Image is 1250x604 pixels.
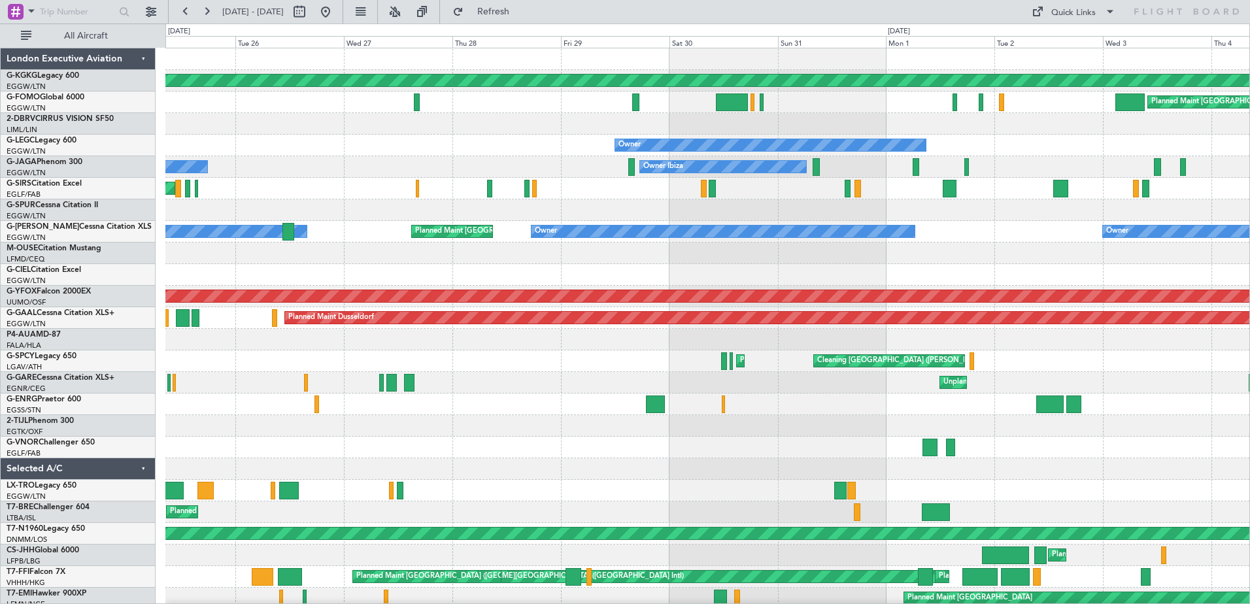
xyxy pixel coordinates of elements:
[7,211,46,221] a: EGGW/LTN
[7,417,74,425] a: 2-TIJLPhenom 300
[7,168,46,178] a: EGGW/LTN
[14,25,142,46] button: All Aircraft
[7,546,35,554] span: CS-JHH
[943,373,1062,392] div: Unplanned Maint [PERSON_NAME]
[7,180,82,188] a: G-SIRSCitation Excel
[7,297,46,307] a: UUMO/OSF
[7,482,35,490] span: LX-TRO
[1106,222,1128,241] div: Owner
[34,31,138,41] span: All Aircraft
[7,331,36,339] span: P4-AUA
[7,137,76,144] a: G-LEGCLegacy 600
[7,352,76,360] a: G-SPCYLegacy 650
[7,82,46,92] a: EGGW/LTN
[7,384,46,394] a: EGNR/CEG
[7,439,39,446] span: G-VNOR
[415,222,621,241] div: Planned Maint [GEOGRAPHIC_DATA] ([GEOGRAPHIC_DATA])
[7,158,82,166] a: G-JAGAPhenom 300
[7,362,42,372] a: LGAV/ATH
[7,395,37,403] span: G-ENRG
[1103,36,1211,48] div: Wed 3
[7,341,41,350] a: FALA/HLA
[7,503,33,511] span: T7-BRE
[288,308,374,327] div: Planned Maint Dusseldorf
[7,146,46,156] a: EGGW/LTN
[7,568,65,576] a: T7-FFIFalcon 7X
[643,157,683,176] div: Owner Ibiza
[7,93,84,101] a: G-FOMOGlobal 6000
[127,36,235,48] div: Mon 25
[740,351,890,371] div: Planned Maint Athens ([PERSON_NAME] Intl)
[994,36,1103,48] div: Tue 2
[1051,7,1096,20] div: Quick Links
[7,535,47,545] a: DNMM/LOS
[7,309,114,317] a: G-GAALCessna Citation XLS+
[7,427,42,437] a: EGTK/OXF
[7,244,101,252] a: M-OUSECitation Mustang
[7,288,91,295] a: G-YFOXFalcon 2000EX
[561,36,669,48] div: Fri 29
[7,233,46,243] a: EGGW/LTN
[7,93,40,101] span: G-FOMO
[168,26,190,37] div: [DATE]
[7,405,41,415] a: EGSS/STN
[7,115,114,123] a: 2-DBRVCIRRUS VISION SF50
[7,319,46,329] a: EGGW/LTN
[7,568,29,576] span: T7-FFI
[7,158,37,166] span: G-JAGA
[888,26,910,37] div: [DATE]
[7,201,35,209] span: G-SPUR
[344,36,452,48] div: Wed 27
[222,6,284,18] span: [DATE] - [DATE]
[7,374,114,382] a: G-GARECessna Citation XLS+
[7,482,76,490] a: LX-TROLegacy 650
[7,448,41,458] a: EGLF/FAB
[7,266,81,274] a: G-CIELCitation Excel
[939,567,1157,586] div: Planned Maint [GEOGRAPHIC_DATA] ([GEOGRAPHIC_DATA] Intl)
[7,276,46,286] a: EGGW/LTN
[7,72,37,80] span: G-KGKG
[7,590,32,597] span: T7-EMI
[7,546,79,554] a: CS-JHHGlobal 6000
[7,503,90,511] a: T7-BREChallenger 604
[7,201,98,209] a: G-SPURCessna Citation II
[1025,1,1122,22] button: Quick Links
[7,590,86,597] a: T7-EMIHawker 900XP
[7,513,36,523] a: LTBA/ISL
[466,7,521,16] span: Refresh
[7,103,46,113] a: EGGW/LTN
[7,309,37,317] span: G-GAAL
[7,223,152,231] a: G-[PERSON_NAME]Cessna Citation XLS
[7,137,35,144] span: G-LEGC
[7,525,43,533] span: T7-N1960
[7,180,31,188] span: G-SIRS
[7,190,41,199] a: EGLF/FAB
[7,578,45,588] a: VHHH/HKG
[886,36,994,48] div: Mon 1
[7,244,38,252] span: M-OUSE
[778,36,887,48] div: Sun 31
[7,417,28,425] span: 2-TIJL
[7,395,81,403] a: G-ENRGPraetor 600
[452,36,561,48] div: Thu 28
[447,1,525,22] button: Refresh
[170,502,328,522] div: Planned Maint Warsaw ([GEOGRAPHIC_DATA])
[669,36,778,48] div: Sat 30
[817,351,1002,371] div: Cleaning [GEOGRAPHIC_DATA] ([PERSON_NAME] Intl)
[356,567,575,586] div: Planned Maint [GEOGRAPHIC_DATA] ([GEOGRAPHIC_DATA] Intl)
[7,266,31,274] span: G-CIEL
[7,556,41,566] a: LFPB/LBG
[7,374,37,382] span: G-GARE
[7,288,37,295] span: G-YFOX
[535,222,557,241] div: Owner
[7,223,79,231] span: G-[PERSON_NAME]
[7,254,44,264] a: LFMD/CEQ
[7,492,46,501] a: EGGW/LTN
[618,135,641,155] div: Owner
[7,115,35,123] span: 2-DBRV
[7,125,37,135] a: LIML/LIN
[7,352,35,360] span: G-SPCY
[7,72,79,80] a: G-KGKGLegacy 600
[40,2,115,22] input: Trip Number
[7,525,85,533] a: T7-N1960Legacy 650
